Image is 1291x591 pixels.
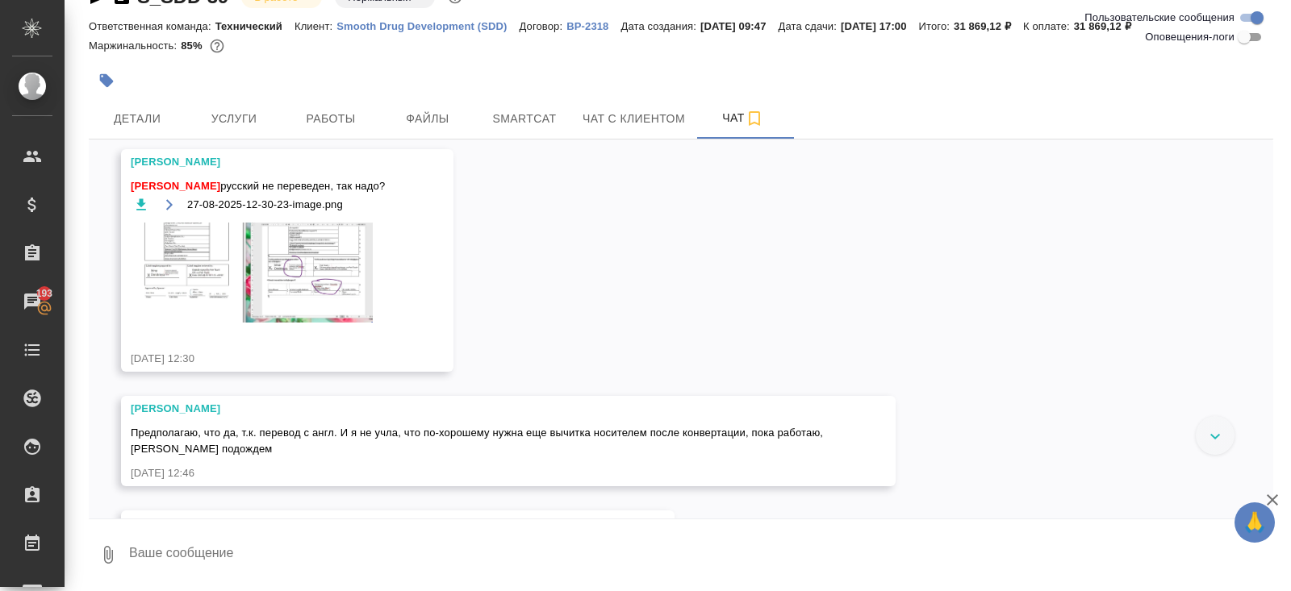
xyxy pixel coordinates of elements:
[1241,506,1268,539] span: 🙏
[89,63,124,98] button: Добавить тэг
[704,108,782,128] span: Чат
[131,515,618,531] div: [PERSON_NAME]
[187,197,343,213] span: 27-08-2025-12-30-23-image.png
[295,20,336,32] p: Клиент:
[389,109,466,129] span: Файлы
[89,20,215,32] p: Ответственная команда:
[4,281,61,322] a: 193
[181,40,206,52] p: 85%
[621,20,700,32] p: Дата создания:
[779,20,841,32] p: Дата сдачи:
[195,109,273,129] span: Услуги
[207,35,228,56] button: 3954.00 RUB;
[98,109,176,129] span: Детали
[215,20,295,32] p: Технический
[700,20,779,32] p: [DATE] 09:47
[292,109,370,129] span: Работы
[841,20,919,32] p: [DATE] 17:00
[89,40,181,52] p: Маржинальность:
[336,20,519,32] p: Smooth Drug Development (SDD)
[131,401,839,417] div: [PERSON_NAME]
[336,19,519,32] a: Smooth Drug Development (SDD)
[1235,502,1275,543] button: 🙏
[131,351,397,367] div: [DATE] 12:30
[583,109,685,129] span: Чат с клиентом
[131,194,151,214] button: Скачать
[27,285,63,302] span: 193
[131,180,220,192] span: [PERSON_NAME]
[1145,29,1235,45] span: Оповещения-логи
[566,19,620,32] a: ВР-2318
[919,20,954,32] p: Итого:
[1084,10,1235,26] span: Пользовательские сообщения
[159,194,179,214] button: Открыть на драйве
[520,20,567,32] p: Договор:
[954,20,1023,32] p: 31 869,12 ₽
[566,20,620,32] p: ВР-2318
[131,178,397,194] span: русский не переведен, так надо?
[131,465,839,481] div: [DATE] 12:46
[486,109,563,129] span: Smartcat
[131,223,373,323] img: 27-08-2025-12-30-23-image.png
[1023,20,1074,32] p: К оплате:
[131,427,826,455] span: Предполагаю, что да, т.к. перевод с англ. И я не учла, что по-хорошему нужна еще вычитка носителе...
[131,154,397,170] div: [PERSON_NAME]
